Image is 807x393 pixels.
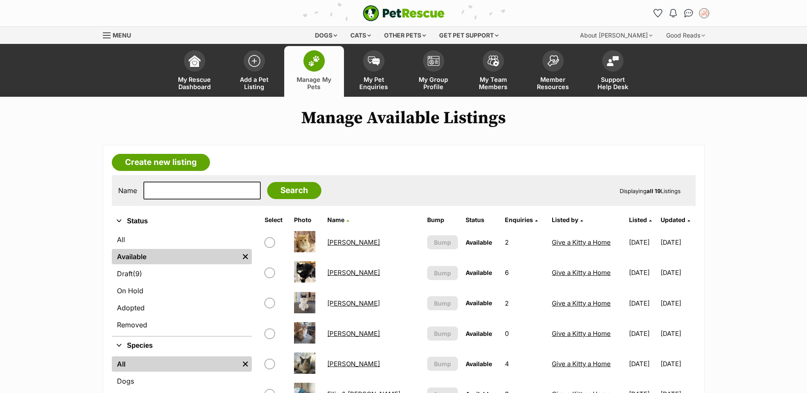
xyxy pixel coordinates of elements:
[327,216,349,223] a: Name
[284,46,344,97] a: Manage My Pets
[427,296,458,310] button: Bump
[462,213,501,227] th: Status
[308,55,320,66] img: manage-my-pets-icon-02211641906a0b7f246fdf0571729dbe1e7629f14944591b6c1af311fb30b64b.svg
[165,46,224,97] a: My Rescue Dashboard
[112,266,252,281] a: Draft
[626,258,660,287] td: [DATE]
[523,46,583,97] a: Member Resources
[466,360,492,367] span: Available
[112,317,252,332] a: Removed
[427,235,458,249] button: Bump
[103,27,137,42] a: Menu
[661,216,685,223] span: Updated
[363,5,445,21] a: PetRescue
[651,6,711,20] ul: Account quick links
[574,27,658,44] div: About [PERSON_NAME]
[309,27,343,44] div: Dogs
[501,228,548,257] td: 2
[661,228,695,257] td: [DATE]
[552,216,578,223] span: Listed by
[552,238,611,246] a: Give a Kitty a Home
[261,213,290,227] th: Select
[552,299,611,307] a: Give a Kitty a Home
[327,269,380,277] a: [PERSON_NAME]
[487,55,499,66] img: team-members-icon-5396bd8760b3fe7c0b43da4ab00e1e3bb1a5d9ba89233759b79545d2d3fc5d0d.svg
[583,46,643,97] a: Support Help Desk
[239,249,252,264] a: Remove filter
[434,329,451,338] span: Bump
[607,56,619,66] img: help-desk-icon-fdf02630f3aa405de69fd3d07c3f3aa587a6932b1a1747fa1d2bba05be0121f9.svg
[552,269,611,277] a: Give a Kitty a Home
[626,319,660,348] td: [DATE]
[112,249,239,264] a: Available
[291,213,323,227] th: Photo
[363,5,445,21] img: logo-e224e6f780fb5917bec1dbf3a21bbac754714ae5b6737aabdf751b685950b380.svg
[112,154,210,171] a: Create new listing
[404,46,463,97] a: My Group Profile
[661,216,690,223] a: Updated
[466,239,492,246] span: Available
[189,55,201,67] img: dashboard-icon-eb2f2d2d3e046f16d808141f083e7271f6b2e854fb5c12c21221c1fb7104beca.svg
[501,289,548,318] td: 2
[505,216,538,223] a: Enquiries
[414,76,453,90] span: My Group Profile
[552,360,611,368] a: Give a Kitty a Home
[112,356,239,372] a: All
[112,216,252,227] button: Status
[327,216,344,223] span: Name
[474,76,513,90] span: My Team Members
[295,76,333,90] span: Manage My Pets
[626,349,660,379] td: [DATE]
[466,269,492,276] span: Available
[434,269,451,277] span: Bump
[501,349,548,379] td: 4
[684,9,693,17] img: chat-41dd97257d64d25036548639549fe6c8038ab92f7586957e7f3b1b290dea8141.svg
[629,216,652,223] a: Listed
[327,238,380,246] a: [PERSON_NAME]
[647,188,661,194] strong: all 19
[547,55,559,66] img: member-resources-icon-8e73f808a243e03378d46382f2149f9095a855e16c252ad45f914b54edf8863c.svg
[700,9,708,17] img: Give a Kitty a Home profile pic
[505,216,533,223] span: translation missing: en.admin.listings.index.attributes.enquiries
[434,359,451,368] span: Bump
[626,289,660,318] td: [DATE]
[594,76,632,90] span: Support Help Desk
[626,228,660,257] td: [DATE]
[424,213,461,227] th: Bump
[661,319,695,348] td: [DATE]
[175,76,214,90] span: My Rescue Dashboard
[427,266,458,280] button: Bump
[501,258,548,287] td: 6
[463,46,523,97] a: My Team Members
[112,283,252,298] a: On Hold
[112,340,252,351] button: Species
[466,330,492,337] span: Available
[433,27,504,44] div: Get pet support
[368,56,380,66] img: pet-enquiries-icon-7e3ad2cf08bfb03b45e93fb7055b45f3efa6380592205ae92323e6603595dc1f.svg
[224,46,284,97] a: Add a Pet Listing
[629,216,647,223] span: Listed
[112,300,252,315] a: Adopted
[427,357,458,371] button: Bump
[235,76,274,90] span: Add a Pet Listing
[667,6,680,20] button: Notifications
[552,329,611,338] a: Give a Kitty a Home
[378,27,432,44] div: Other pets
[620,188,681,194] span: Displaying Listings
[344,46,404,97] a: My Pet Enquiries
[113,32,131,39] span: Menu
[327,360,380,368] a: [PERSON_NAME]
[133,269,142,279] span: (9)
[501,319,548,348] td: 0
[434,238,451,247] span: Bump
[661,349,695,379] td: [DATE]
[427,327,458,341] button: Bump
[112,373,252,389] a: Dogs
[660,27,711,44] div: Good Reads
[661,258,695,287] td: [DATE]
[670,9,676,17] img: notifications-46538b983faf8c2785f20acdc204bb7945ddae34d4c08c2a6579f10ce5e182be.svg
[248,55,260,67] img: add-pet-listing-icon-0afa8454b4691262ce3f59096e99ab1cd57d4a30225e0717b998d2c9b9846f56.svg
[327,299,380,307] a: [PERSON_NAME]
[344,27,377,44] div: Cats
[428,56,440,66] img: group-profile-icon-3fa3cf56718a62981997c0bc7e787c4b2cf8bcc04b72c1350f741eb67cf2f40e.svg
